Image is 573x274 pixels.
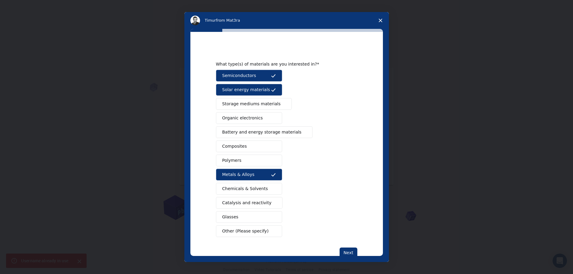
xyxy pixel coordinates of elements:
[340,248,357,258] button: Next
[216,126,313,138] button: Battery and energy storage materials
[222,186,268,192] span: Chemicals & Solvents
[222,115,263,121] span: Organic electronics
[222,143,247,149] span: Composites
[190,16,200,25] img: Profile image for Timur
[216,140,282,152] button: Composites
[222,171,254,178] span: Metals & Alloys
[222,200,272,206] span: Catalysis and reactivity
[222,157,242,164] span: Polymers
[216,197,283,209] button: Catalysis and reactivity
[222,87,270,93] span: Solar energy materials
[222,101,281,107] span: Storage mediums materials
[216,211,282,223] button: Glasses
[216,98,292,110] button: Storage mediums materials
[222,214,239,220] span: Glasses
[205,18,216,23] span: Timur
[12,4,34,10] span: Support
[216,155,282,166] button: Polymers
[216,169,282,180] button: Metals & Alloys
[216,61,348,67] div: What type(s) of materials are you interested in?
[222,72,256,79] span: Semiconductors
[222,129,302,135] span: Battery and energy storage materials
[216,112,282,124] button: Organic electronics
[222,228,269,234] span: Other (Please specify)
[372,12,389,29] span: Close survey
[216,183,282,195] button: Chemicals & Solvents
[216,225,282,237] button: Other (Please specify)
[216,70,282,82] button: Semiconductors
[216,84,282,96] button: Solar energy materials
[216,18,240,23] span: from Mat3ra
